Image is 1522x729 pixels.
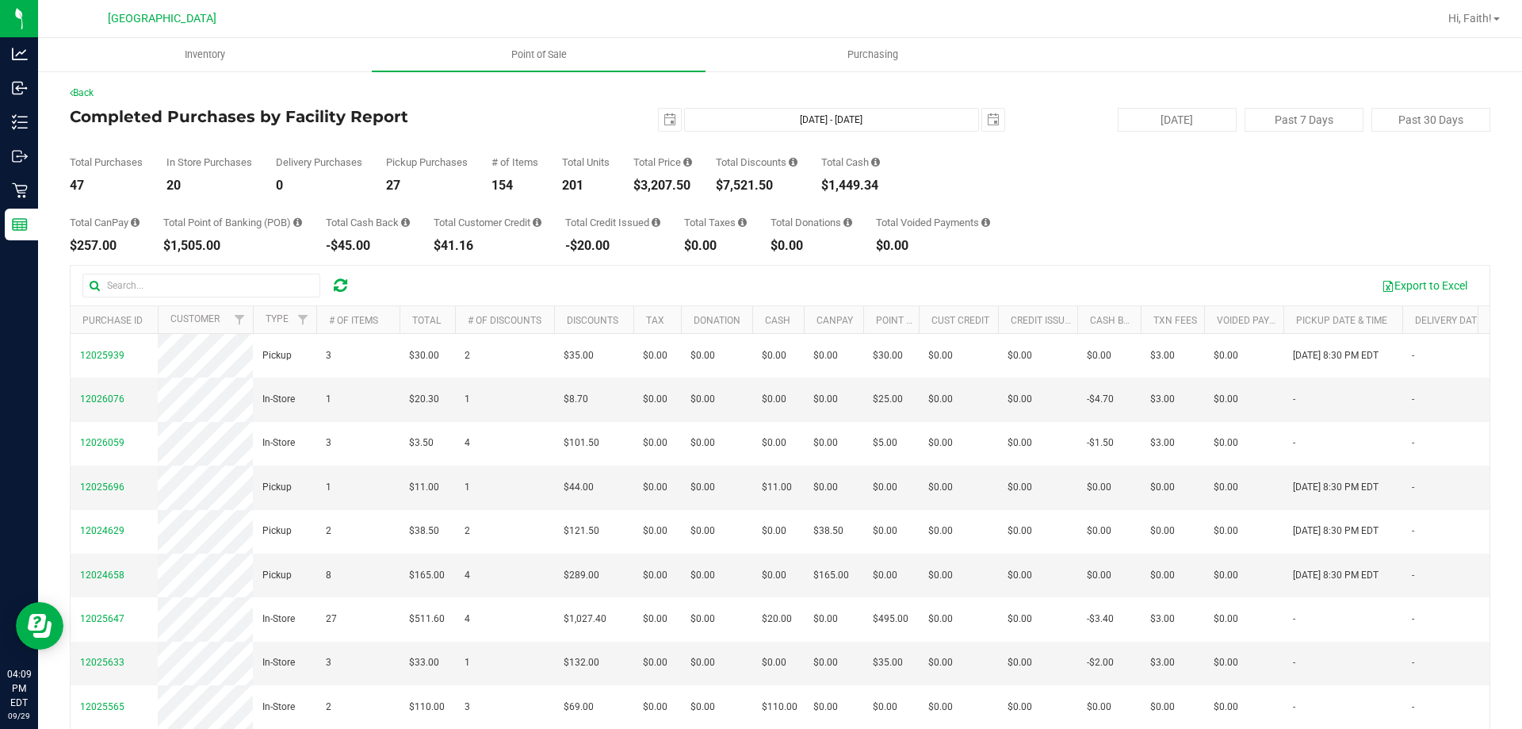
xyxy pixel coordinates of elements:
[1293,568,1379,583] span: [DATE] 8:30 PM EDT
[80,613,124,624] span: 12025647
[70,240,140,252] div: $257.00
[293,217,302,228] i: Sum of the successful, non-voided point-of-banking payment transactions, both via payment termina...
[1150,392,1175,407] span: $3.00
[982,109,1004,131] span: select
[873,612,908,627] span: $495.00
[465,700,470,715] span: 3
[1087,348,1111,363] span: $0.00
[262,568,292,583] span: Pickup
[643,348,667,363] span: $0.00
[80,570,124,581] span: 12024658
[1214,655,1238,670] span: $0.00
[1293,480,1379,495] span: [DATE] 8:30 PM EDT
[1150,480,1175,495] span: $0.00
[262,480,292,495] span: Pickup
[1412,612,1414,627] span: -
[326,217,410,228] div: Total Cash Back
[326,524,331,539] span: 2
[1153,315,1197,326] a: Txn Fees
[465,480,470,495] span: 1
[80,525,124,536] span: 12024629
[70,179,143,192] div: 47
[1087,612,1114,627] span: -$3.40
[262,524,292,539] span: Pickup
[873,655,903,670] span: $35.00
[633,157,692,167] div: Total Price
[1371,272,1478,299] button: Export to Excel
[738,217,747,228] i: Sum of the total taxes for all purchases in the date range.
[1008,480,1032,495] span: $0.00
[290,306,316,333] a: Filter
[928,435,953,451] span: $0.00
[326,348,331,363] span: 3
[491,179,538,192] div: 154
[1087,568,1111,583] span: $0.00
[652,217,660,228] i: Sum of all account credit issued for all refunds from returned purchases in the date range.
[762,435,786,451] span: $0.00
[80,657,124,668] span: 12025633
[465,348,470,363] span: 2
[684,240,747,252] div: $0.00
[1412,524,1414,539] span: -
[765,315,790,326] a: Cash
[690,655,715,670] span: $0.00
[70,108,543,125] h4: Completed Purchases by Facility Report
[564,700,594,715] span: $69.00
[762,700,797,715] span: $110.00
[1008,524,1032,539] span: $0.00
[1415,315,1482,326] a: Delivery Date
[490,48,588,62] span: Point of Sale
[1293,435,1295,451] span: -
[643,612,667,627] span: $0.00
[826,48,920,62] span: Purchasing
[871,157,880,167] i: Sum of the successful, non-voided cash payment transactions for all purchases in the date range. ...
[1087,655,1114,670] span: -$2.00
[266,313,289,324] a: Type
[1008,612,1032,627] span: $0.00
[690,700,715,715] span: $0.00
[465,612,470,627] span: 4
[690,524,715,539] span: $0.00
[690,435,715,451] span: $0.00
[372,38,706,71] a: Point of Sale
[789,157,797,167] i: Sum of the discount values applied to the all purchases in the date range.
[386,179,468,192] div: 27
[166,179,252,192] div: 20
[409,568,445,583] span: $165.00
[564,524,599,539] span: $121.50
[262,700,295,715] span: In-Store
[465,655,470,670] span: 1
[873,524,897,539] span: $0.00
[1150,655,1175,670] span: $3.00
[643,480,667,495] span: $0.00
[562,179,610,192] div: 201
[1293,700,1295,715] span: -
[38,38,372,71] a: Inventory
[690,612,715,627] span: $0.00
[1293,392,1295,407] span: -
[564,480,594,495] span: $44.00
[762,392,786,407] span: $0.00
[1118,108,1237,132] button: [DATE]
[1008,392,1032,407] span: $0.00
[329,315,378,326] a: # of Items
[565,240,660,252] div: -$20.00
[468,315,541,326] a: # of Discounts
[1090,315,1142,326] a: Cash Back
[1296,315,1387,326] a: Pickup Date & Time
[1293,348,1379,363] span: [DATE] 8:30 PM EDT
[564,568,599,583] span: $289.00
[1214,480,1238,495] span: $0.00
[276,179,362,192] div: 0
[1008,655,1032,670] span: $0.00
[276,157,362,167] div: Delivery Purchases
[981,217,990,228] i: Sum of all voided payment transaction amounts, excluding tips and transaction fees, for all purch...
[683,157,692,167] i: Sum of the total prices of all purchases in the date range.
[643,655,667,670] span: $0.00
[1214,612,1238,627] span: $0.00
[326,655,331,670] span: 3
[80,482,124,493] span: 12025696
[533,217,541,228] i: Sum of the successful, non-voided payments using account credit for all purchases in the date range.
[659,109,681,131] span: select
[562,157,610,167] div: Total Units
